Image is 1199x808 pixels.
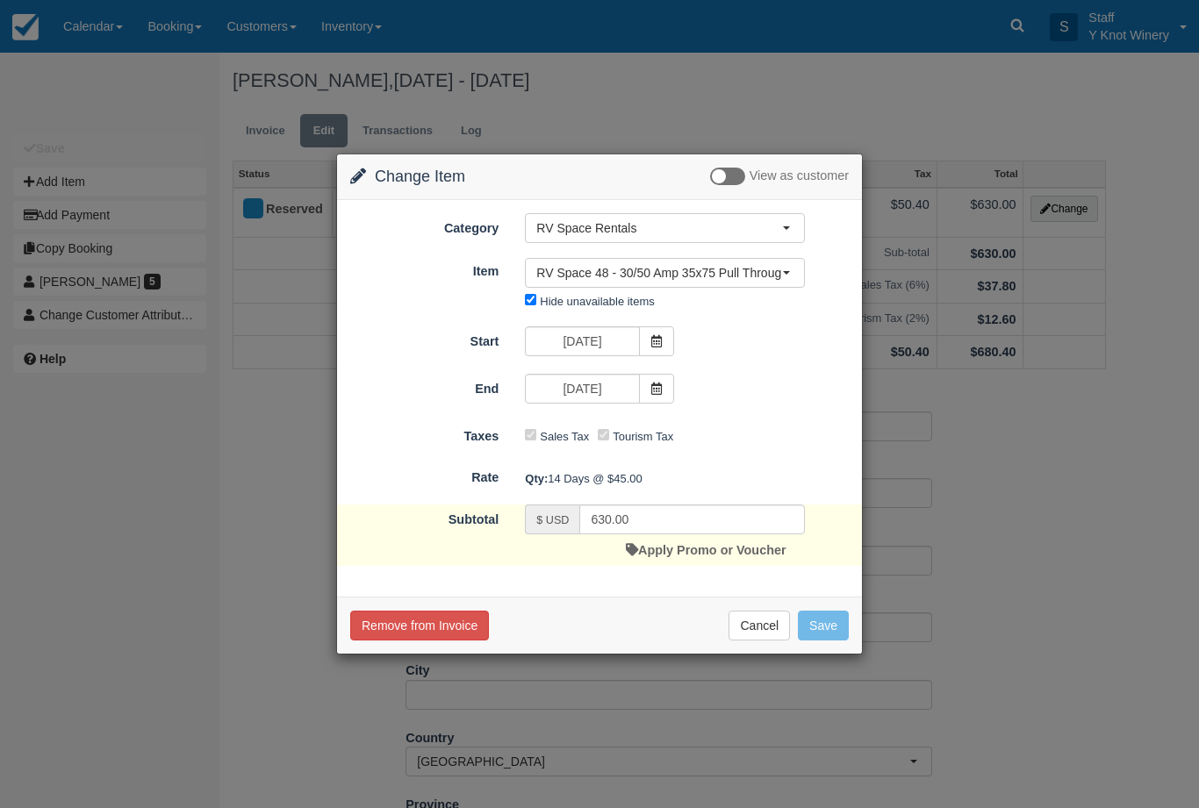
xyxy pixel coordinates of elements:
[375,168,465,185] span: Change Item
[337,326,512,351] label: Start
[536,514,569,526] small: $ USD
[540,295,654,308] label: Hide unavailable items
[337,374,512,398] label: End
[337,504,512,529] label: Subtotal
[525,213,805,243] button: RV Space Rentals
[525,258,805,288] button: RV Space 48 - 30/50 Amp 35x75 Pull Through
[337,213,512,238] label: Category
[798,611,849,640] button: Save
[540,430,589,443] label: Sales Tax
[729,611,790,640] button: Cancel
[337,256,512,281] label: Item
[350,611,489,640] button: Remove from Invoice
[337,421,512,446] label: Taxes
[337,462,512,487] label: Rate
[525,472,548,485] strong: Qty
[512,464,862,493] div: 14 Days @ $45.00
[536,219,782,237] span: RV Space Rentals
[536,264,782,282] span: RV Space 48 - 30/50 Amp 35x75 Pull Through
[750,169,849,183] span: View as customer
[626,543,786,557] a: Apply Promo or Voucher
[613,430,673,443] label: Tourism Tax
